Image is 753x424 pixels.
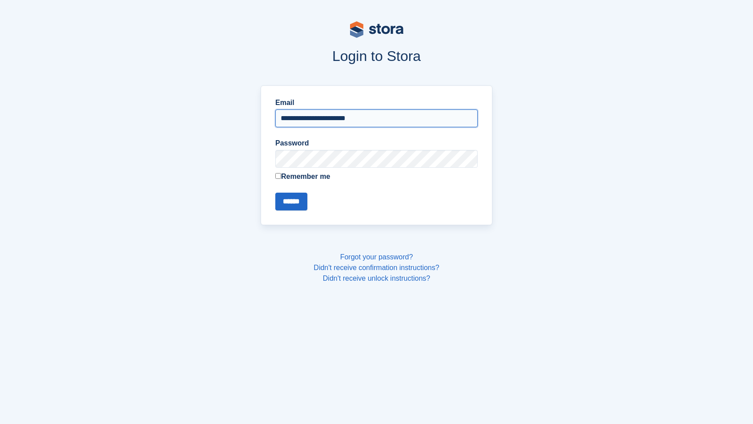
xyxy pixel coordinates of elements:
[350,21,403,38] img: stora-logo-53a41332b3708ae10de48c4981b4e9114cc0af31d8433b30ea865607fb682f29.svg
[275,97,478,108] label: Email
[340,253,413,261] a: Forgot your password?
[323,275,430,282] a: Didn't receive unlock instructions?
[275,138,478,149] label: Password
[314,264,439,271] a: Didn't receive confirmation instructions?
[91,48,662,64] h1: Login to Stora
[275,173,281,179] input: Remember me
[275,171,478,182] label: Remember me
